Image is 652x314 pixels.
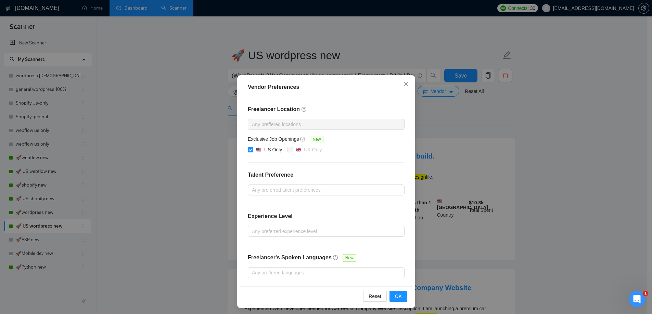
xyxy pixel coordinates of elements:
[248,135,299,143] h5: Exclusive Job Openings
[248,212,293,220] h4: Experience Level
[301,107,307,112] span: question-circle
[248,105,405,113] h4: Freelancer Location
[342,254,356,262] span: New
[395,292,401,300] span: OK
[333,255,338,260] span: question-circle
[300,136,306,142] span: question-circle
[248,83,405,91] div: Vendor Preferences
[248,254,332,262] h4: Freelancer's Spoken Languages
[403,81,409,87] span: close
[296,147,301,152] img: 🇬🇧
[248,171,405,179] h4: Talent Preference
[304,146,322,153] div: UK Only
[256,147,261,152] img: 🇺🇸
[310,136,323,143] span: New
[363,291,387,302] button: Reset
[629,291,645,307] iframe: Intercom live chat
[389,291,407,302] button: OK
[397,75,415,94] button: Close
[369,292,381,300] span: Reset
[264,146,282,153] div: US Only
[643,291,648,296] span: 1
